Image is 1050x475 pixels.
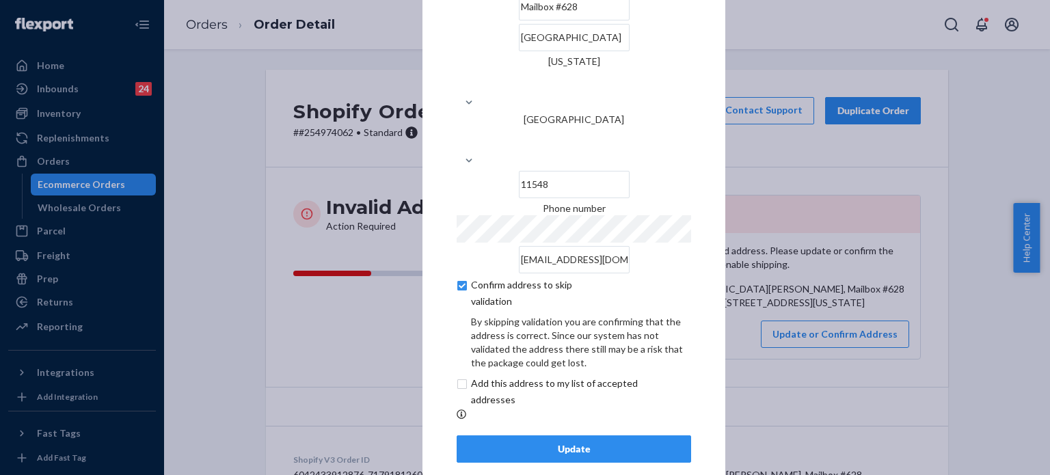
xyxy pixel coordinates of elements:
input: Email (Only Required for International) [519,246,630,273]
div: [GEOGRAPHIC_DATA] [457,113,691,126]
button: Update [457,435,691,463]
div: By skipping validation you are confirming that the address is correct. Since our system has not v... [471,315,691,370]
input: ZIP Code [519,171,630,198]
input: City [519,24,630,51]
div: [US_STATE] [457,55,691,68]
span: Phone number [543,202,606,214]
div: Update [468,442,679,456]
input: [US_STATE] [574,68,575,96]
input: [GEOGRAPHIC_DATA] [574,126,575,154]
